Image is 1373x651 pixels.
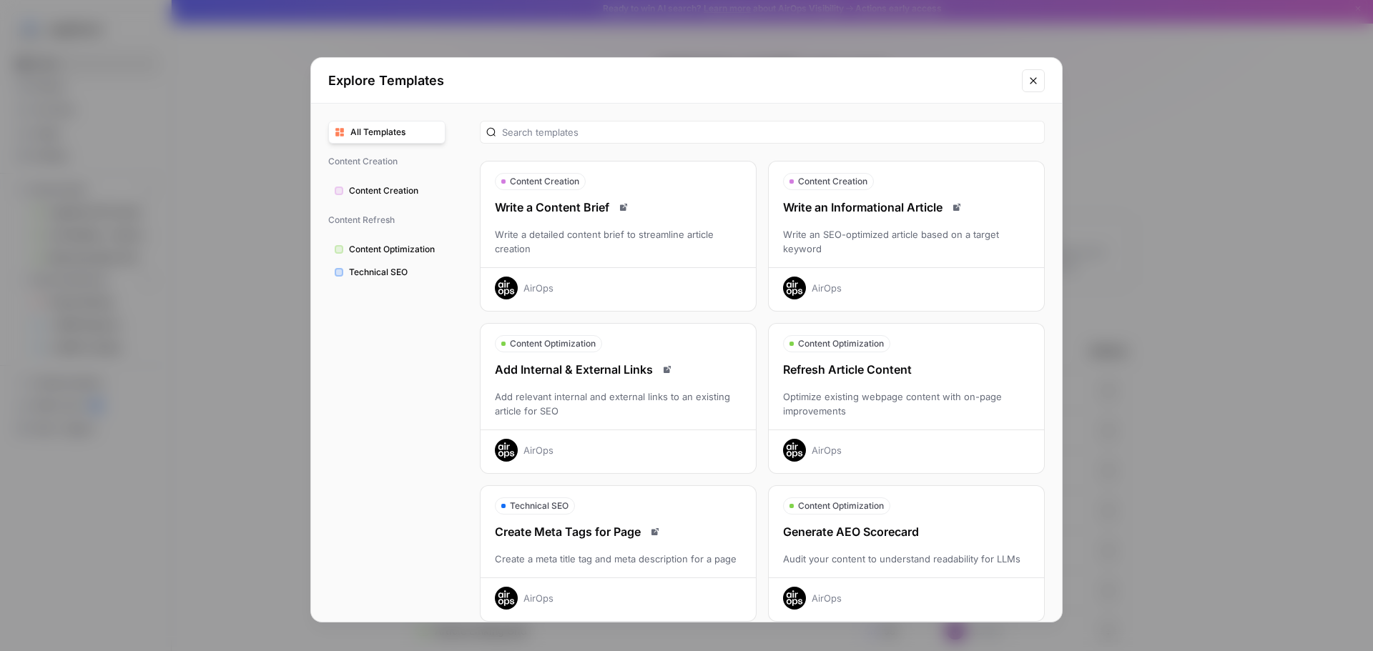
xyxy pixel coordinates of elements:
[769,552,1044,566] div: Audit your content to understand readability for LLMs
[328,261,446,284] button: Technical SEO
[948,199,965,216] a: Read docs
[769,361,1044,378] div: Refresh Article Content
[615,199,632,216] a: Read docs
[510,175,579,188] span: Content Creation
[349,243,439,256] span: Content Optimization
[812,443,842,457] div: AirOps
[1022,69,1045,92] button: Close modal
[481,227,756,256] div: Write a detailed content brief to streamline article creation
[659,361,676,378] a: Read docs
[510,500,569,512] span: Technical SEO
[769,199,1044,216] div: Write an Informational Article
[480,161,757,312] button: Content CreationWrite a Content BriefRead docsWrite a detailed content brief to streamline articl...
[523,281,553,295] div: AirOps
[502,125,1038,139] input: Search templates
[481,389,756,418] div: Add relevant internal and external links to an existing article for SEO
[480,323,757,474] button: Content OptimizationAdd Internal & External LinksRead docsAdd relevant internal and external link...
[523,591,553,605] div: AirOps
[768,485,1045,622] button: Content OptimizationGenerate AEO ScorecardAudit your content to understand readability for LLMsAi...
[798,337,884,350] span: Content Optimization
[328,238,446,261] button: Content Optimization
[510,337,596,350] span: Content Optimization
[328,121,446,144] button: All Templates
[798,500,884,512] span: Content Optimization
[481,361,756,378] div: Add Internal & External Links
[328,208,446,232] span: Content Refresh
[646,523,664,540] a: Read docs
[769,523,1044,540] div: Generate AEO Scorecard
[481,552,756,566] div: Create a meta title tag and meta description for a page
[349,184,439,197] span: Content Creation
[328,149,446,174] span: Content Creation
[350,126,439,139] span: All Templates
[812,281,842,295] div: AirOps
[768,161,1045,312] button: Content CreationWrite an Informational ArticleRead docsWrite an SEO-optimized article based on a ...
[328,179,446,202] button: Content Creation
[481,199,756,216] div: Write a Content Brief
[798,175,867,188] span: Content Creation
[769,227,1044,256] div: Write an SEO-optimized article based on a target keyword
[523,443,553,457] div: AirOps
[349,266,439,279] span: Technical SEO
[481,523,756,540] div: Create Meta Tags for Page
[812,591,842,605] div: AirOps
[769,389,1044,418] div: Optimize existing webpage content with on-page improvements
[480,485,757,622] button: Technical SEOCreate Meta Tags for PageRead docsCreate a meta title tag and meta description for a...
[328,71,1013,91] h2: Explore Templates
[768,323,1045,474] button: Content OptimizationRefresh Article ContentOptimize existing webpage content with on-page improve...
